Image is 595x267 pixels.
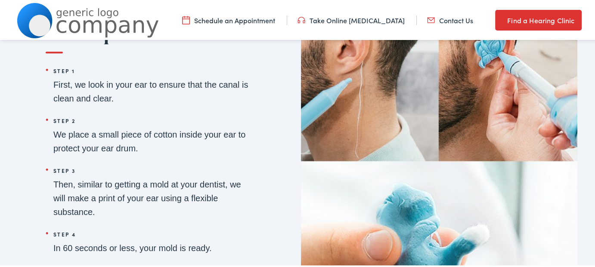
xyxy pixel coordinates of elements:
a: Contact Us [427,14,473,24]
a: Take Online [MEDICAL_DATA] [297,14,405,24]
span: Step 2 [53,113,252,126]
img: utility icon [297,14,305,24]
li: Then, similar to getting a mold at your dentist, we will make a print of your ear using a flexibl... [46,163,252,218]
img: utility icon [427,14,435,24]
span: Step 4 [53,226,252,240]
img: utility icon [182,14,190,24]
li: We place a small piece of cotton inside your ear to protect your ear drum. [46,113,252,154]
a: Schedule an Appointment [182,14,275,24]
img: utility icon [495,14,503,24]
span: Step 3 [53,163,252,176]
span: Step 1 [53,63,252,77]
a: Find a Hearing Clinic [495,9,581,29]
li: In 60 seconds or less, your mold is ready. [46,226,252,254]
li: First, we look in your ear to ensure that the canal is clean and clear. [46,63,252,104]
